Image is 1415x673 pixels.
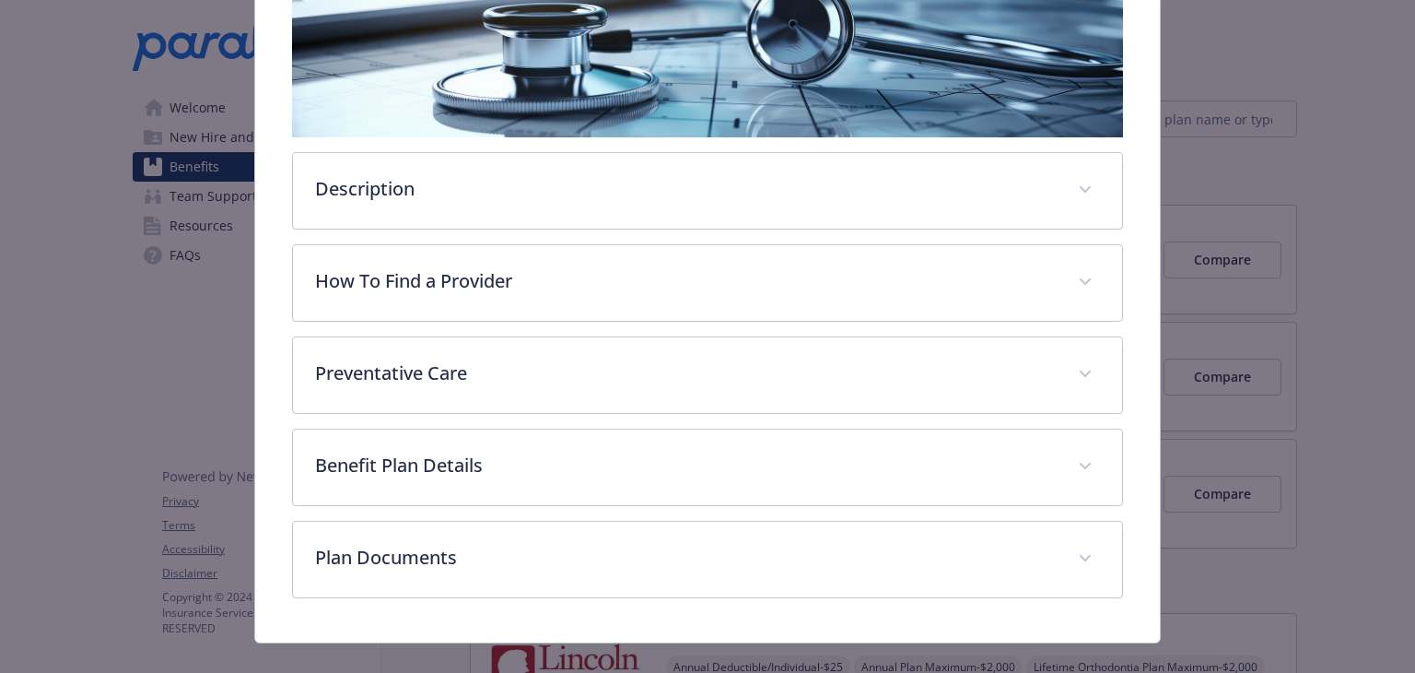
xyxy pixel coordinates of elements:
p: Plan Documents [315,544,1055,572]
p: Description [315,175,1055,203]
div: Preventative Care [293,337,1121,413]
div: Benefit Plan Details [293,430,1121,505]
p: Preventative Care [315,360,1055,387]
div: Plan Documents [293,522,1121,597]
div: How To Find a Provider [293,245,1121,321]
div: Description [293,153,1121,229]
p: How To Find a Provider [315,267,1055,295]
p: Benefit Plan Details [315,452,1055,479]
